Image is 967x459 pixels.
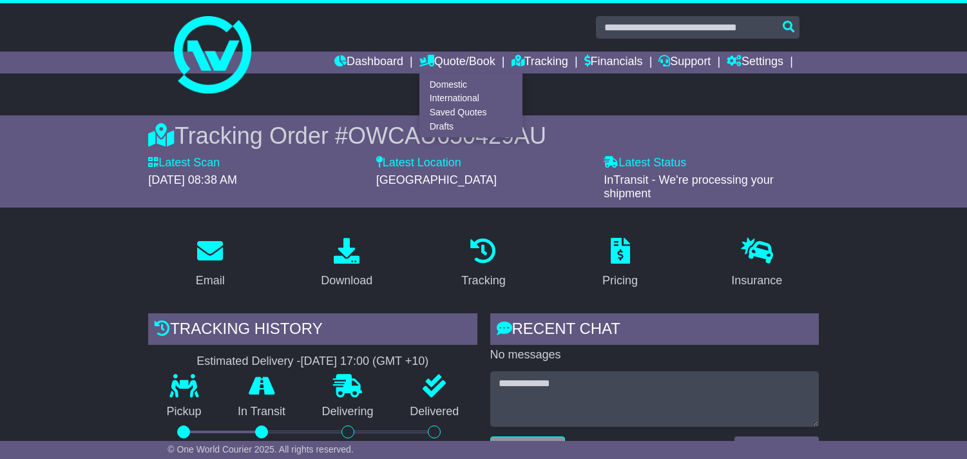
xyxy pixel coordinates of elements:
label: Latest Location [376,156,461,170]
span: © One World Courier 2025. All rights reserved. [168,444,354,454]
span: [GEOGRAPHIC_DATA] [376,173,497,186]
span: InTransit - We're processing your shipment [604,173,774,200]
div: Insurance [731,272,782,289]
a: Insurance [723,233,790,294]
a: Pricing [594,233,646,294]
a: Tracking [453,233,513,294]
p: In Transit [220,405,304,419]
div: Pricing [602,272,638,289]
label: Latest Scan [148,156,220,170]
button: Send a Message [734,436,819,459]
div: Tracking history [148,313,477,348]
a: Quote/Book [419,52,495,73]
a: Drafts [420,119,522,133]
a: Tracking [512,52,568,73]
a: Download [312,233,381,294]
a: Saved Quotes [420,106,522,120]
a: Dashboard [334,52,403,73]
a: Settings [727,52,783,73]
div: RECENT CHAT [490,313,819,348]
div: Quote/Book [419,73,522,137]
a: Support [658,52,711,73]
a: Email [187,233,233,294]
p: Delivering [303,405,392,419]
div: Tracking Order # [148,122,819,150]
span: OWCAU650429AU [348,122,546,149]
a: International [420,92,522,106]
span: [DATE] 08:38 AM [148,173,237,186]
p: Delivered [392,405,477,419]
div: Download [321,272,372,289]
p: Pickup [148,405,220,419]
a: Financials [584,52,643,73]
div: Estimated Delivery - [148,355,477,369]
div: Email [196,272,225,289]
div: Tracking [461,272,505,289]
div: [DATE] 17:00 (GMT +10) [300,355,428,369]
label: Latest Status [604,156,686,170]
p: No messages [490,348,819,362]
a: Domestic [420,77,522,92]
